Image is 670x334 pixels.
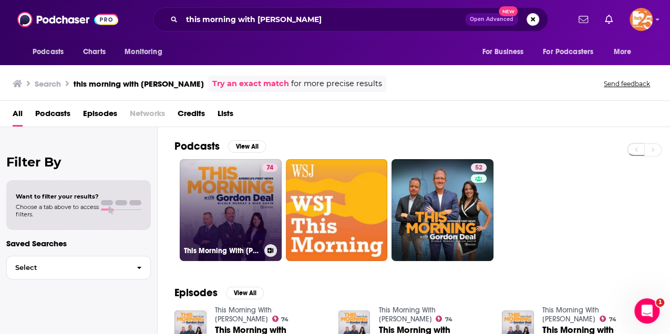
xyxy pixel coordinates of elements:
span: 74 [266,163,273,173]
span: 74 [281,317,288,322]
span: 52 [475,163,482,173]
button: open menu [475,42,537,62]
a: 52 [391,159,493,261]
span: Networks [130,105,165,127]
button: Send feedback [601,79,653,88]
a: Podcasts [35,105,70,127]
span: New [499,6,518,16]
a: 52 [471,163,487,172]
a: Show notifications dropdown [601,11,617,28]
span: Podcasts [33,45,64,59]
span: Open Advanced [470,17,513,22]
button: open menu [536,42,609,62]
a: Try an exact match [212,78,289,90]
button: open menu [606,42,645,62]
a: Show notifications dropdown [574,11,592,28]
iframe: Intercom live chat [634,298,659,323]
h2: Podcasts [174,140,220,153]
a: All [13,105,23,127]
a: Episodes [83,105,117,127]
a: This Morning With Gordon Deal [378,306,435,323]
img: Podchaser - Follow, Share and Rate Podcasts [17,9,118,29]
button: open menu [25,42,77,62]
a: Credits [178,105,205,127]
a: Charts [76,42,112,62]
span: Want to filter your results? [16,193,99,200]
button: Select [6,256,151,279]
a: Lists [218,105,233,127]
span: 74 [609,317,616,322]
a: 74 [262,163,277,172]
h3: this morning with [PERSON_NAME] [74,79,204,89]
button: View All [228,140,266,153]
span: Select [7,264,128,271]
a: PodcastsView All [174,140,266,153]
span: Monitoring [125,45,162,59]
a: 74 [600,316,616,322]
img: User Profile [630,8,653,31]
h3: This Morning With [PERSON_NAME] [184,246,260,255]
span: Choose a tab above to access filters. [16,203,99,218]
button: Show profile menu [630,8,653,31]
span: More [614,45,632,59]
h2: Episodes [174,286,218,299]
a: This Morning With Gordon Deal [215,306,272,323]
span: For Podcasters [543,45,593,59]
button: View All [226,287,264,299]
a: EpisodesView All [174,286,264,299]
p: Saved Searches [6,238,151,248]
span: For Business [482,45,523,59]
a: 74 [272,316,289,322]
span: 74 [445,317,452,322]
a: 74This Morning With [PERSON_NAME] [180,159,282,261]
h2: Filter By [6,154,151,170]
span: Charts [83,45,106,59]
h3: Search [35,79,61,89]
span: for more precise results [291,78,382,90]
span: Logged in as kerrifulks [630,8,653,31]
button: Open AdvancedNew [465,13,518,26]
a: 74 [436,316,452,322]
input: Search podcasts, credits, & more... [182,11,465,28]
a: This Morning With Gordon Deal [542,306,599,323]
button: open menu [117,42,176,62]
div: Search podcasts, credits, & more... [153,7,548,32]
span: 1 [656,298,664,307]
